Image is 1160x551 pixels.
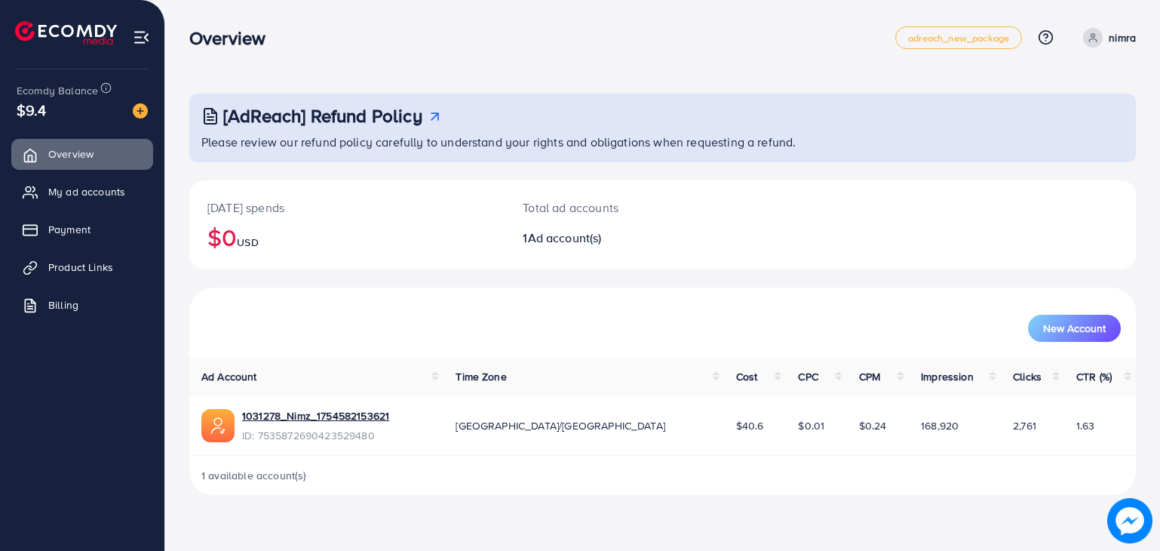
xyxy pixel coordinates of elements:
[223,105,422,127] h3: [AdReach] Refund Policy
[201,369,257,384] span: Ad Account
[1076,418,1095,433] span: 1.63
[11,252,153,282] a: Product Links
[201,409,235,442] img: ic-ads-acc.e4c84228.svg
[17,99,47,121] span: $9.4
[17,83,98,98] span: Ecomdy Balance
[921,418,959,433] span: 168,920
[11,177,153,207] a: My ad accounts
[11,290,153,320] a: Billing
[523,231,723,245] h2: 1
[207,199,486,217] p: [DATE] spends
[736,418,764,433] span: $40.6
[798,418,824,433] span: $0.01
[242,428,389,443] span: ID: 7535872690423529480
[1043,323,1106,334] span: New Account
[201,468,307,483] span: 1 available account(s)
[1107,498,1152,543] img: image
[736,369,758,384] span: Cost
[1013,418,1036,433] span: 2,761
[456,369,506,384] span: Time Zone
[1028,315,1121,342] button: New Account
[859,418,887,433] span: $0.24
[11,139,153,169] a: Overview
[48,222,91,237] span: Payment
[48,146,94,162] span: Overview
[15,21,117,45] img: logo
[48,260,113,275] span: Product Links
[11,214,153,245] a: Payment
[237,235,258,250] span: USD
[242,408,389,423] a: 1031278_Nimz_1754582153621
[859,369,880,384] span: CPM
[207,223,486,251] h2: $0
[1109,29,1136,47] p: nimra
[133,29,150,46] img: menu
[1076,369,1112,384] span: CTR (%)
[48,297,78,312] span: Billing
[798,369,818,384] span: CPC
[189,27,278,49] h3: Overview
[523,199,723,217] p: Total ad accounts
[201,133,1127,151] p: Please review our refund policy carefully to understand your rights and obligations when requesti...
[921,369,974,384] span: Impression
[528,229,602,246] span: Ad account(s)
[456,418,665,433] span: [GEOGRAPHIC_DATA]/[GEOGRAPHIC_DATA]
[1013,369,1042,384] span: Clicks
[133,103,148,119] img: image
[1077,28,1136,48] a: nimra
[908,33,1009,43] span: adreach_new_package
[48,184,125,199] span: My ad accounts
[895,26,1022,49] a: adreach_new_package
